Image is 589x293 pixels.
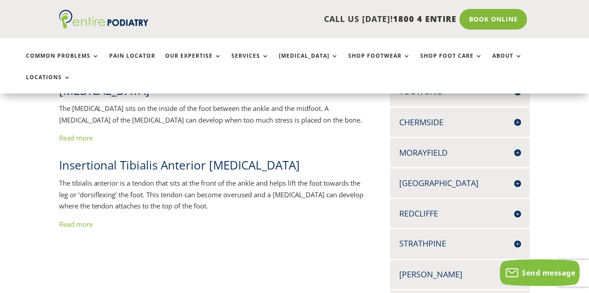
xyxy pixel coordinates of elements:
img: logo (1) [59,10,149,29]
h4: Chermside [399,117,521,128]
a: Our Expertise [166,53,222,72]
a: Book Online [460,9,527,30]
span: 1800 4 ENTIRE [393,13,457,24]
h4: Redcliffe [399,208,521,219]
a: Shop Foot Care [421,53,483,72]
button: Send message [500,259,580,286]
h4: [GEOGRAPHIC_DATA] [399,178,521,189]
a: Entire Podiatry [59,21,149,30]
a: Services [232,53,269,72]
a: Pain Locator [110,53,156,72]
span: The tibialis anterior is a tendon that sits at the front of the ankle and helps lift the foot tow... [59,178,364,210]
span: Insertional Tibialis Anterior [MEDICAL_DATA] [59,157,300,173]
h4: Strathpine [399,238,521,250]
a: About [493,53,523,72]
span: The [MEDICAL_DATA] sits on the inside of the foot between the ankle and the midfoot. A [MEDICAL_D... [59,104,363,124]
p: CALL US [DATE]! [166,13,457,25]
a: Read more [59,220,93,229]
a: [MEDICAL_DATA] [279,53,339,72]
a: Shop Footwear [349,53,411,72]
a: Locations [26,74,71,93]
h4: [PERSON_NAME] [399,269,521,280]
a: Read more [59,133,93,142]
h4: Morayfield [399,147,521,158]
a: Common Problems [26,53,100,72]
span: Send message [522,268,576,278]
